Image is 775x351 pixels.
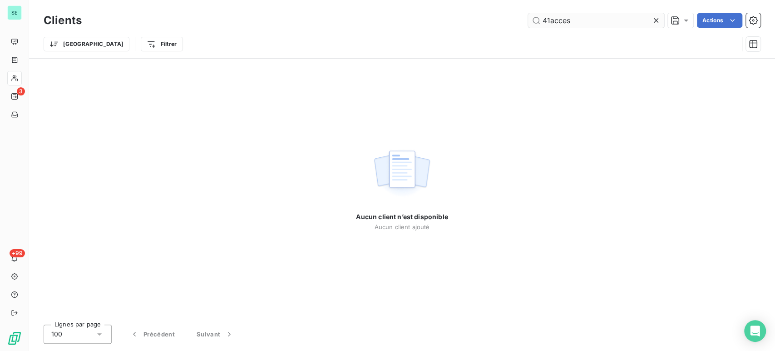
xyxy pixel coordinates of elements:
span: 100 [51,330,62,339]
div: Open Intercom Messenger [744,320,766,342]
input: Rechercher [528,13,664,28]
a: 3 [7,89,21,104]
button: Filtrer [141,37,183,51]
button: Précédent [119,325,186,344]
button: Actions [697,13,742,28]
button: Suivant [186,325,245,344]
button: [GEOGRAPHIC_DATA] [44,37,129,51]
h3: Clients [44,12,82,29]
span: +99 [10,249,25,257]
img: empty state [373,145,431,202]
img: Logo LeanPay [7,331,22,346]
span: Aucun client n’est disponible [356,212,448,221]
span: 3 [17,87,25,95]
div: SE [7,5,22,20]
span: Aucun client ajouté [375,223,430,231]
